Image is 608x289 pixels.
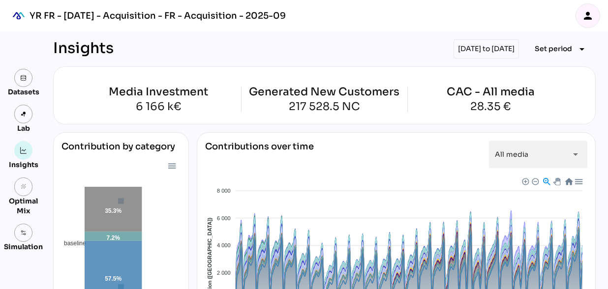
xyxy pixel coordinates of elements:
[8,87,39,97] div: Datasets
[564,177,572,185] div: Reset Zoom
[53,39,114,58] div: Insights
[249,87,399,97] div: Generated New Customers
[13,123,34,133] div: Lab
[20,230,27,236] img: settings.svg
[535,43,572,55] span: Set period
[30,10,286,22] div: YR FR - [DATE] - Acquisition - FR - Acquisition - 2025-09
[75,87,241,97] div: Media Investment
[217,270,231,276] tspan: 2 000
[167,161,176,170] div: Menu
[582,10,594,22] i: person
[217,242,231,248] tspan: 4 000
[57,240,86,247] span: baseline
[20,183,27,190] i: grain
[495,150,528,159] span: All media
[20,111,27,117] img: lab.svg
[542,177,550,185] div: Selection Zoom
[447,101,535,112] div: 28.35 €
[205,141,314,168] div: Contributions over time
[217,188,231,194] tspan: 8 000
[447,87,535,97] div: CAC - All media
[75,101,241,112] div: 6 166 k€
[521,177,528,184] div: Zoom In
[249,101,399,112] div: 217 528.5 NC
[576,43,588,55] i: arrow_drop_down
[553,178,559,184] div: Panning
[20,75,27,82] img: data.svg
[9,160,38,170] div: Insights
[527,40,596,58] button: Expand "Set period"
[4,242,43,252] div: Simulation
[8,5,30,27] div: mediaROI
[531,177,538,184] div: Zoom Out
[570,148,581,160] i: arrow_drop_down
[20,147,27,154] img: graph.svg
[454,39,519,58] div: [DATE] to [DATE]
[574,177,582,185] div: Menu
[4,196,43,216] div: Optimal Mix
[61,141,181,160] div: Contribution by category
[217,215,231,221] tspan: 6 000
